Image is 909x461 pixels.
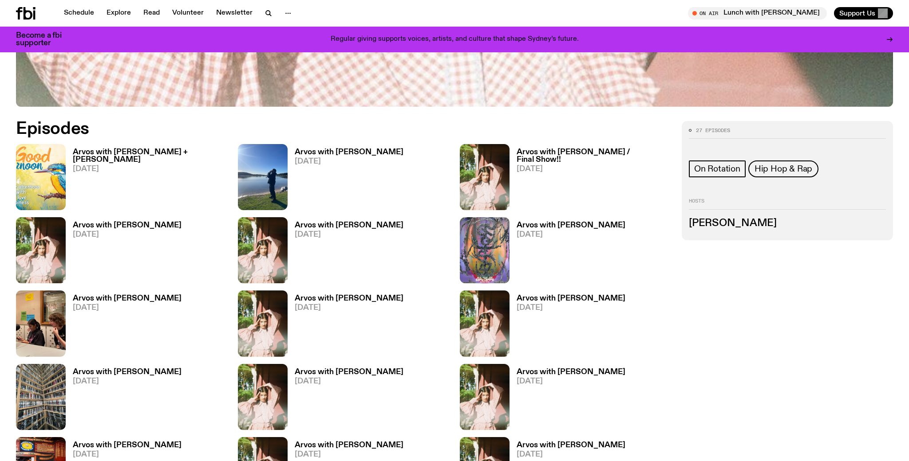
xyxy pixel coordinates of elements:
h3: Become a fbi supporter [16,32,73,47]
h3: Arvos with [PERSON_NAME] / Final Show!! [517,148,671,164]
a: Hip Hop & Rap [748,160,818,177]
a: Arvos with [PERSON_NAME] / Final Show!![DATE] [510,148,671,210]
span: [DATE] [517,304,625,312]
a: Arvos with [PERSON_NAME][DATE] [66,368,182,430]
img: Maleeka stands outside on a balcony. She is looking at the camera with a serious expression, and ... [460,290,510,356]
a: Arvos with [PERSON_NAME][DATE] [288,295,403,356]
h3: Arvos with [PERSON_NAME] [517,368,625,376]
h3: Arvos with [PERSON_NAME] [295,295,403,302]
span: 27 episodes [696,128,730,133]
span: [DATE] [73,304,182,312]
h2: Episodes [16,121,597,137]
a: Arvos with [PERSON_NAME][DATE] [510,368,625,430]
h3: Arvos with [PERSON_NAME] [295,148,403,156]
button: On AirLunch with [PERSON_NAME] [688,7,827,20]
span: [DATE] [295,158,403,165]
img: Maleeka stands outside on a balcony. She is looking at the camera with a serious expression, and ... [238,217,288,283]
a: Newsletter [211,7,258,20]
span: [DATE] [517,378,625,385]
h3: Arvos with [PERSON_NAME] [295,222,403,229]
h3: Arvos with [PERSON_NAME] [517,222,625,229]
a: Arvos with [PERSON_NAME][DATE] [288,368,403,430]
span: [DATE] [295,451,403,458]
img: Maleeka stands outside on a balcony. She is looking at the camera with a serious expression, and ... [460,364,510,430]
h3: Arvos with [PERSON_NAME] [73,222,182,229]
a: Arvos with [PERSON_NAME][DATE] [66,295,182,356]
span: [DATE] [517,231,625,238]
span: [DATE] [295,231,403,238]
button: Support Us [834,7,893,20]
a: On Rotation [689,160,746,177]
span: [DATE] [295,304,403,312]
a: Explore [101,7,136,20]
span: Hip Hop & Rap [755,164,812,174]
img: Maleeka stands outside on a balcony. She is looking at the camera with a serious expression, and ... [16,217,66,283]
a: Schedule [59,7,99,20]
span: [DATE] [295,378,403,385]
p: Regular giving supports voices, artists, and culture that shape Sydney’s future. [331,35,579,43]
a: Arvos with [PERSON_NAME][DATE] [510,222,625,283]
span: On Rotation [694,164,740,174]
span: [DATE] [517,165,671,173]
img: Maleeka stands outside on a balcony. She is looking at the camera with a serious expression, and ... [460,144,510,210]
h3: Arvos with [PERSON_NAME] [517,441,625,449]
a: Volunteer [167,7,209,20]
h2: Hosts [689,199,886,209]
h3: Arvos with [PERSON_NAME] [517,295,625,302]
span: Support Us [839,9,875,17]
h3: Arvos with [PERSON_NAME] + [PERSON_NAME] [73,148,227,164]
span: [DATE] [73,165,227,173]
span: [DATE] [517,451,625,458]
img: Maleeka stands outside on a balcony. She is looking at the camera with a serious expression, and ... [238,364,288,430]
h3: Arvos with [PERSON_NAME] [295,368,403,376]
h3: Arvos with [PERSON_NAME] [73,295,182,302]
img: Maleeka stands outside on a balcony. She is looking at the camera with a serious expression, and ... [238,290,288,356]
img: A corner shot of the fbi music library [16,364,66,430]
h3: Arvos with [PERSON_NAME] [295,441,403,449]
h3: Arvos with [PERSON_NAME] [73,441,182,449]
span: [DATE] [73,378,182,385]
a: Arvos with [PERSON_NAME][DATE] [510,295,625,356]
a: Arvos with [PERSON_NAME] + [PERSON_NAME][DATE] [66,148,227,210]
span: [DATE] [73,231,182,238]
h3: Arvos with [PERSON_NAME] [73,368,182,376]
span: [DATE] [73,451,182,458]
a: Read [138,7,165,20]
a: Arvos with [PERSON_NAME][DATE] [288,148,403,210]
a: Arvos with [PERSON_NAME][DATE] [288,222,403,283]
h3: [PERSON_NAME] [689,219,886,228]
a: Arvos with [PERSON_NAME][DATE] [66,222,182,283]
